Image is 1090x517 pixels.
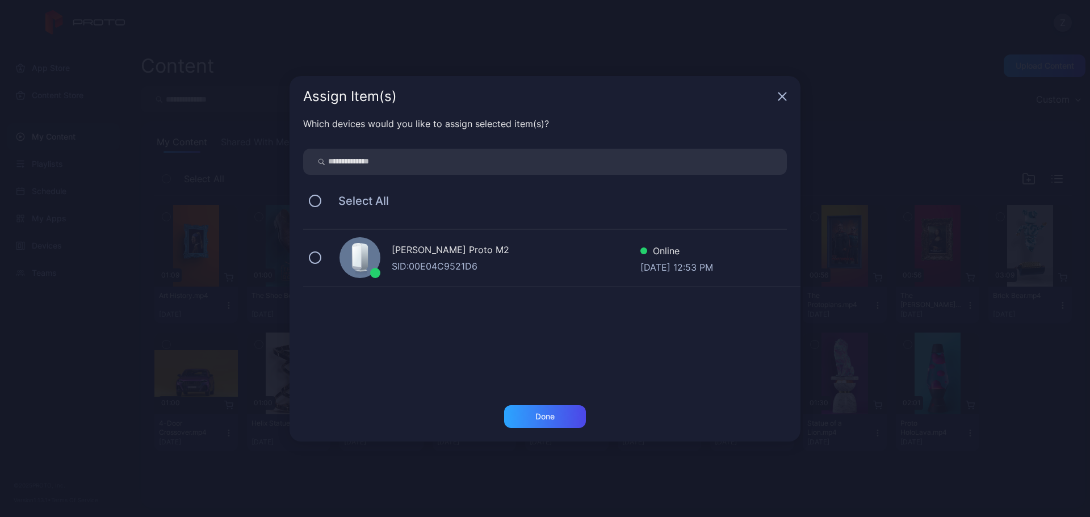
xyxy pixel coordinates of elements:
div: [DATE] 12:53 PM [640,260,713,272]
div: Online [640,244,713,260]
span: Select All [327,194,389,208]
button: Done [504,405,586,428]
div: [PERSON_NAME] Proto M2 [392,243,640,259]
div: SID: 00E04C9521D6 [392,259,640,273]
div: Which devices would you like to assign selected item(s)? [303,117,787,131]
div: Done [535,412,555,421]
div: Assign Item(s) [303,90,773,103]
